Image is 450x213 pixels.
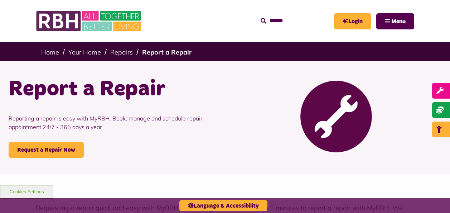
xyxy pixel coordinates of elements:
img: RBH [36,7,143,35]
a: Request a Repair Now [9,142,84,158]
a: Report a Repair [142,48,192,56]
h1: Report a Repair [9,75,220,103]
button: Navigation [376,13,414,29]
a: Home [41,48,59,56]
iframe: Netcall Web Assistant for live chat [418,181,450,213]
a: Repairs [110,48,133,56]
button: Language & Accessibility [179,200,267,211]
a: Your Home [68,48,101,56]
p: Reporting a repair is easy with MyRBH. Book, manage and schedule repair appointment 24/7 - 365 da... [9,103,220,142]
img: Report Repair [300,81,372,152]
a: MyRBH [334,13,371,29]
span: Menu [391,19,406,24]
